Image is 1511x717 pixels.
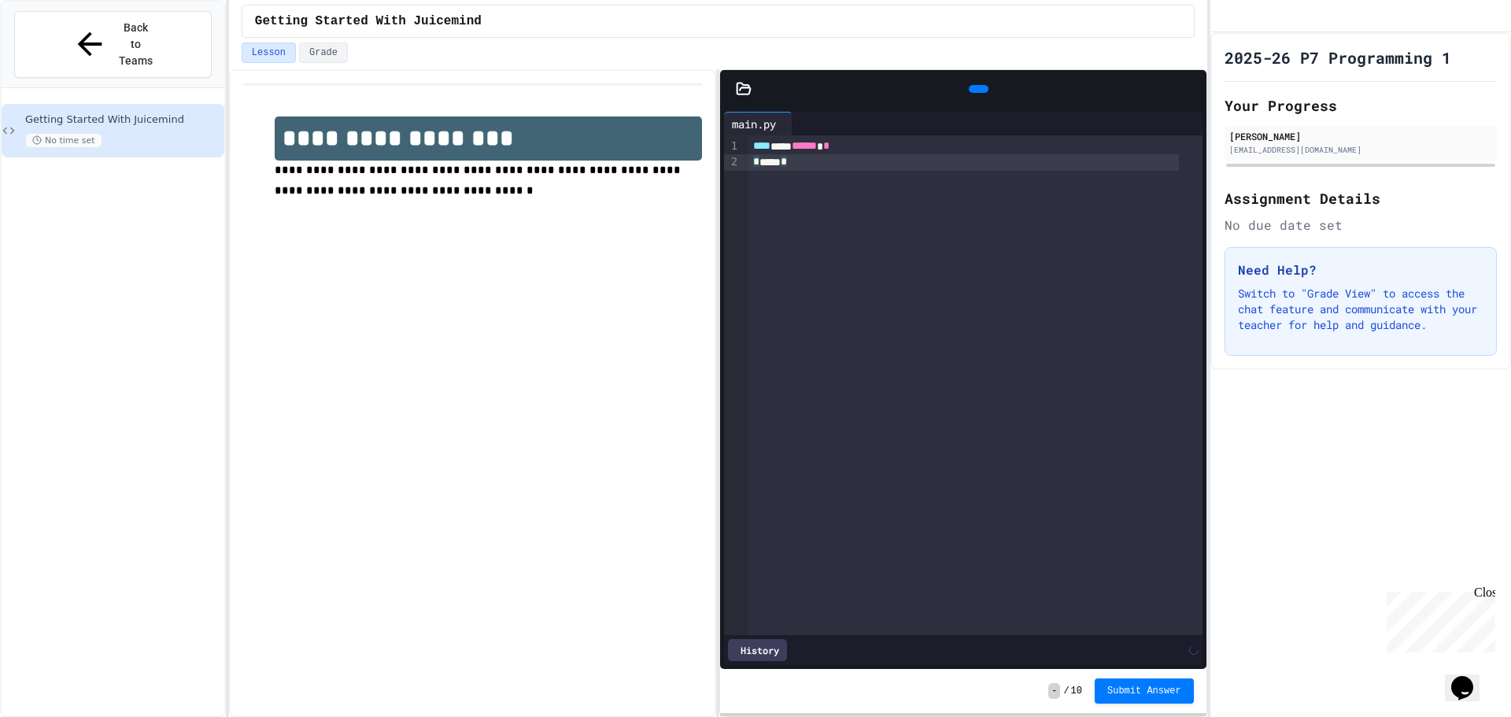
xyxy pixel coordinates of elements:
button: Grade [299,43,348,63]
iframe: chat widget [1445,654,1495,701]
iframe: chat widget [1380,586,1495,652]
div: main.py [724,116,784,132]
div: main.py [724,112,792,135]
button: Submit Answer [1095,678,1194,704]
div: 2 [724,154,740,170]
div: Chat with us now!Close [6,6,109,100]
span: No time set [25,133,102,148]
div: [PERSON_NAME] [1229,129,1492,143]
h1: 2025-26 P7 Programming 1 [1225,46,1451,68]
button: Lesson [242,43,296,63]
span: / [1063,685,1069,697]
h2: Assignment Details [1225,187,1497,209]
span: - [1048,683,1060,699]
button: Back to Teams [14,11,212,78]
span: 10 [1071,685,1082,697]
span: Back to Teams [117,20,154,69]
div: 1 [724,139,740,154]
p: Switch to "Grade View" to access the chat feature and communicate with your teacher for help and ... [1238,286,1483,333]
div: History [728,639,787,661]
h2: Your Progress [1225,94,1497,116]
h3: Need Help? [1238,261,1483,279]
div: No due date set [1225,216,1497,235]
span: Getting Started With Juicemind [255,12,482,31]
div: [EMAIL_ADDRESS][DOMAIN_NAME] [1229,144,1492,156]
span: Submit Answer [1107,685,1181,697]
span: Getting Started With Juicemind [25,113,221,127]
